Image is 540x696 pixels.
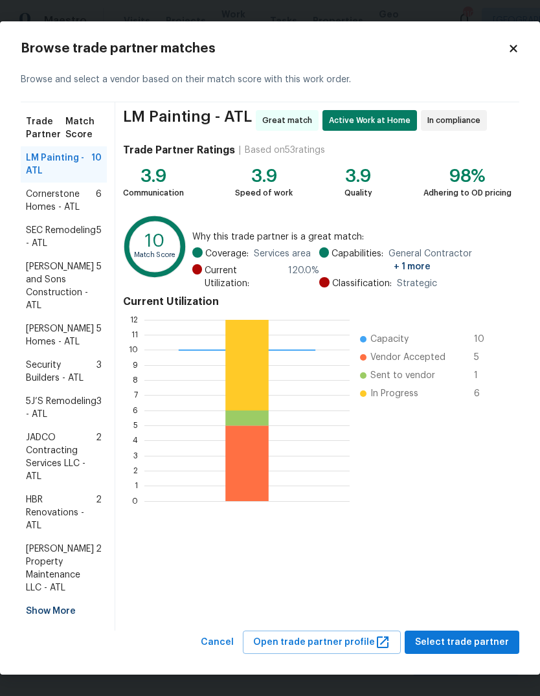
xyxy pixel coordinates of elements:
text: 10 [129,346,138,354]
span: + 1 more [394,262,431,271]
text: 2 [133,467,138,475]
span: 5 [96,260,102,312]
span: 2 [96,493,102,532]
div: Speed of work [235,186,293,199]
div: 98% [423,170,512,183]
text: 9 [133,361,138,368]
span: 6 [474,387,495,400]
span: 6 [96,188,102,214]
text: 12 [130,315,138,323]
span: 10 [91,152,102,177]
span: Cancel [201,634,234,651]
span: Trade Partner [26,115,65,141]
text: Match Score [134,252,176,259]
span: Current Utilization: [205,264,282,290]
span: [PERSON_NAME] and Sons Construction - ATL [26,260,96,312]
text: 4 [133,436,138,444]
span: 5 [474,351,495,364]
h2: Browse trade partner matches [21,42,508,55]
div: Based on 53 ratings [245,144,325,157]
span: In Progress [370,387,418,400]
span: Capabilities: [332,247,383,273]
span: Match Score [65,115,102,141]
h4: Current Utilization [123,295,512,308]
span: Select trade partner [415,634,509,651]
span: Classification: [332,277,392,290]
div: Communication [123,186,184,199]
span: 3 [96,395,102,421]
span: SEC Remodeling - ATL [26,224,96,250]
span: 10 [474,333,495,346]
span: Cornerstone Homes - ATL [26,188,96,214]
button: Open trade partner profile [243,631,401,655]
h4: Trade Partner Ratings [123,144,235,157]
text: 7 [134,391,138,399]
text: 5 [133,421,138,429]
span: 5 [96,322,102,348]
div: 3.9 [235,170,293,183]
span: Security Builders - ATL [26,359,96,385]
span: [PERSON_NAME] Property Maintenance LLC - ATL [26,543,96,594]
span: Sent to vendor [370,369,435,382]
div: Show More [21,600,107,623]
button: Select trade partner [405,631,519,655]
span: General Contractor [388,247,512,273]
span: HBR Renovations - ATL [26,493,96,532]
span: Open trade partner profile [253,634,390,651]
span: Strategic [397,277,437,290]
span: 120.0 % [288,264,319,290]
div: 3.9 [123,170,184,183]
span: Active Work at Home [329,114,416,127]
span: JADCO Contracting Services LLC - ATL [26,431,96,483]
div: Quality [344,186,372,199]
text: 8 [133,376,138,384]
text: 10 [145,232,164,250]
span: Vendor Accepted [370,351,445,364]
button: Cancel [196,631,239,655]
span: LM Painting - ATL [26,152,91,177]
text: 1 [135,482,138,489]
span: In compliance [427,114,486,127]
text: 6 [133,406,138,414]
div: Browse and select a vendor based on their match score with this work order. [21,58,519,102]
span: Great match [262,114,317,127]
text: 3 [133,451,138,459]
text: 11 [131,331,138,339]
span: 2 [96,431,102,483]
span: Capacity [370,333,409,346]
span: 1 [474,369,495,382]
div: 3.9 [344,170,372,183]
span: Services area [254,247,311,260]
div: | [235,144,245,157]
span: LM Painting - ATL [123,110,252,131]
span: 5J’S Remodeling - ATL [26,395,96,421]
span: 2 [96,543,102,594]
span: [PERSON_NAME] Homes - ATL [26,322,96,348]
text: 0 [132,497,138,504]
span: Coverage: [205,247,249,260]
span: 5 [96,224,102,250]
div: Adhering to OD pricing [423,186,512,199]
span: 3 [96,359,102,385]
span: Why this trade partner is a great match: [192,230,512,243]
